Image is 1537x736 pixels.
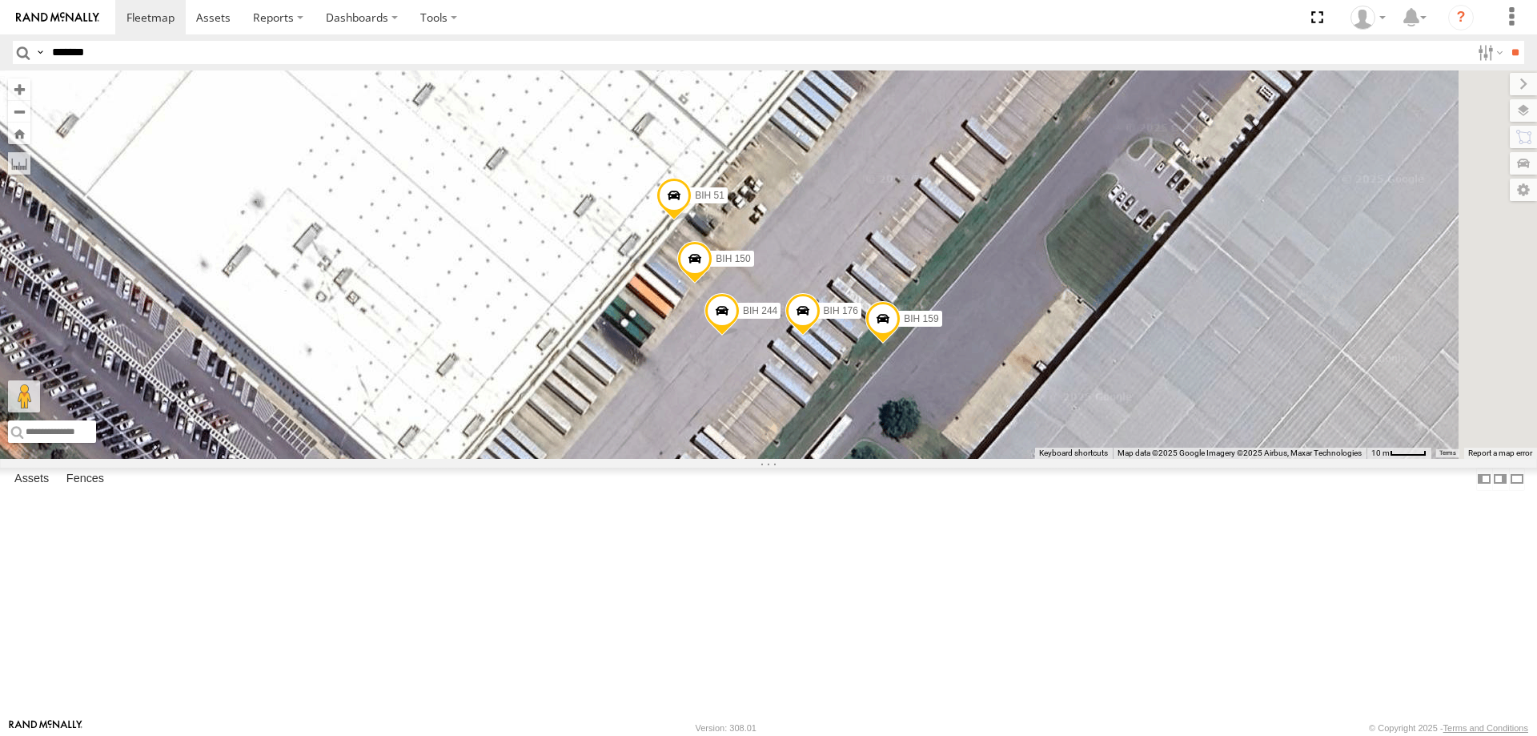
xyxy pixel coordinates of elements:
button: Keyboard shortcuts [1039,448,1108,459]
a: Visit our Website [9,720,82,736]
button: Zoom Home [8,123,30,144]
label: Search Query [34,41,46,64]
span: BIH 159 [904,312,938,324]
a: Terms and Conditions [1443,723,1528,733]
a: Report a map error [1468,448,1532,457]
button: Zoom in [8,78,30,100]
span: BIH 150 [716,253,750,264]
span: BIH 51 [695,190,724,201]
span: BIH 176 [824,305,858,316]
img: rand-logo.svg [16,12,99,23]
button: Map Scale: 10 m per 42 pixels [1366,448,1431,459]
div: Nele . [1345,6,1391,30]
label: Map Settings [1510,179,1537,201]
span: Map data ©2025 Google Imagery ©2025 Airbus, Maxar Technologies [1118,448,1362,457]
i: ? [1448,5,1474,30]
label: Measure [8,152,30,175]
button: Zoom out [8,100,30,123]
label: Fences [58,468,112,490]
span: 10 m [1371,448,1390,457]
label: Dock Summary Table to the Left [1476,468,1492,491]
label: Search Filter Options [1471,41,1506,64]
label: Assets [6,468,57,490]
button: Drag Pegman onto the map to open Street View [8,380,40,412]
div: © Copyright 2025 - [1369,723,1528,733]
a: Terms (opens in new tab) [1439,450,1456,456]
span: BIH 244 [743,305,777,316]
label: Dock Summary Table to the Right [1492,468,1508,491]
div: Version: 308.01 [696,723,756,733]
label: Hide Summary Table [1509,468,1525,491]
